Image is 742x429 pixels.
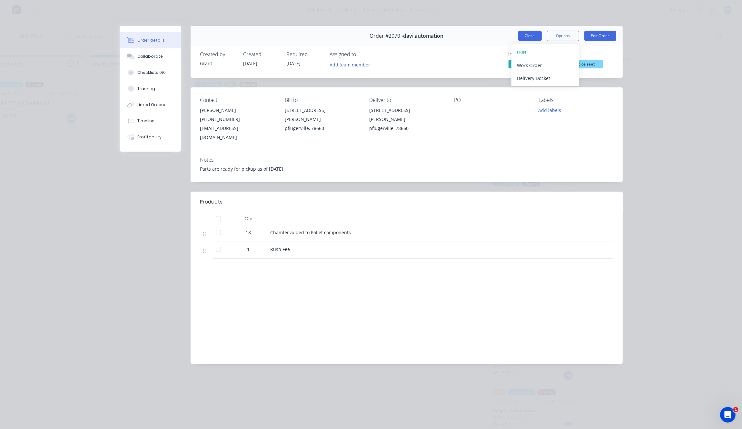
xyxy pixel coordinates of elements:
[330,60,374,69] button: Add team member
[120,113,181,129] button: Timeline
[518,31,542,41] button: Close
[200,157,613,163] div: Notes
[200,97,274,103] div: Contact
[200,60,236,67] div: Grant
[200,106,274,115] div: [PERSON_NAME]
[137,54,163,59] div: Collaborate
[509,51,557,57] div: Invoiced
[535,106,565,115] button: Add labels
[565,60,603,70] button: invoice sent
[200,51,236,57] div: Created by
[369,124,443,133] div: pflugerville, 78660
[120,32,181,48] button: Order details
[246,229,251,236] span: 18
[509,60,547,68] span: Yes
[565,51,613,57] div: Status
[200,165,613,172] div: Parts are ready for pickup as of [DATE]
[285,106,359,124] div: [STREET_ADDRESS][PERSON_NAME]
[243,51,279,57] div: Created
[229,212,268,225] div: Qty
[285,97,359,103] div: Bill to
[547,31,579,41] button: Options
[369,106,443,124] div: [STREET_ADDRESS][PERSON_NAME]
[369,106,443,133] div: [STREET_ADDRESS][PERSON_NAME]pflugerville, 78660
[565,60,603,68] span: invoice sent
[200,115,274,124] div: [PHONE_NUMBER]
[285,106,359,133] div: [STREET_ADDRESS][PERSON_NAME]pflugerville, 78660
[247,246,250,253] span: 1
[137,70,166,75] div: Checklists 0/0
[454,97,528,103] div: PO
[137,102,165,108] div: Linked Orders
[137,86,155,92] div: Tracking
[200,198,223,206] div: Products
[733,407,738,412] span: 1
[120,129,181,145] button: Profitability
[200,106,274,142] div: [PERSON_NAME][PHONE_NUMBER][EMAIL_ADDRESS][DOMAIN_NAME]
[137,37,165,43] div: Order details
[539,97,613,103] div: Labels
[584,31,616,41] button: Edit Order
[271,229,351,235] span: Chamfer added to Pallet components
[120,97,181,113] button: Linked Orders
[517,48,573,56] div: PRINT
[271,246,290,252] span: Rush Fee
[403,33,443,39] span: davi automation
[720,407,736,423] iframe: Intercom live chat
[326,60,373,69] button: Add team member
[243,60,258,66] span: [DATE]
[120,65,181,81] button: Checklists 0/0
[137,118,154,124] div: Timeline
[370,33,403,39] span: Order #2070 -
[120,48,181,65] button: Collaborate
[200,124,274,142] div: [EMAIL_ADDRESS][DOMAIN_NAME]
[517,61,573,70] div: Work Order
[287,51,322,57] div: Required
[330,51,394,57] div: Assigned to
[369,97,443,103] div: Deliver to
[285,124,359,133] div: pflugerville, 78660
[137,134,162,140] div: Profitability
[517,74,573,83] div: Delivery Docket
[120,81,181,97] button: Tracking
[287,60,301,66] span: [DATE]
